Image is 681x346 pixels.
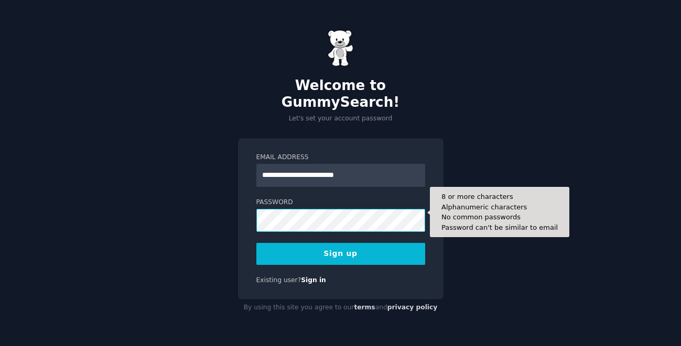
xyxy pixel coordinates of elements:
[328,30,354,66] img: Gummy Bear
[238,77,444,110] h2: Welcome to GummySearch!
[354,304,375,311] a: terms
[256,153,425,162] label: Email Address
[238,299,444,316] div: By using this site you agree to our and
[301,276,326,284] a: Sign in
[256,243,425,265] button: Sign up
[256,276,301,284] span: Existing user?
[238,114,444,124] p: Let's set your account password
[387,304,438,311] a: privacy policy
[256,198,425,207] label: Password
